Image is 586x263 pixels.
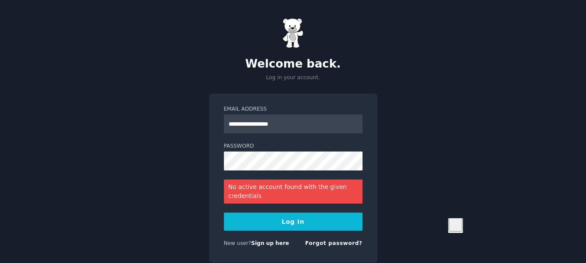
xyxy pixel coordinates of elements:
[224,179,363,204] div: No active account found with the given credentials
[305,240,363,246] a: Forgot password?
[209,74,378,82] p: Log in your account.
[209,57,378,71] h2: Welcome back.
[224,105,363,113] label: Email Address
[224,240,251,246] span: New user?
[224,142,363,150] label: Password
[282,18,304,48] img: Gummy Bear
[251,240,289,246] a: Sign up here
[224,213,363,231] button: Log In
